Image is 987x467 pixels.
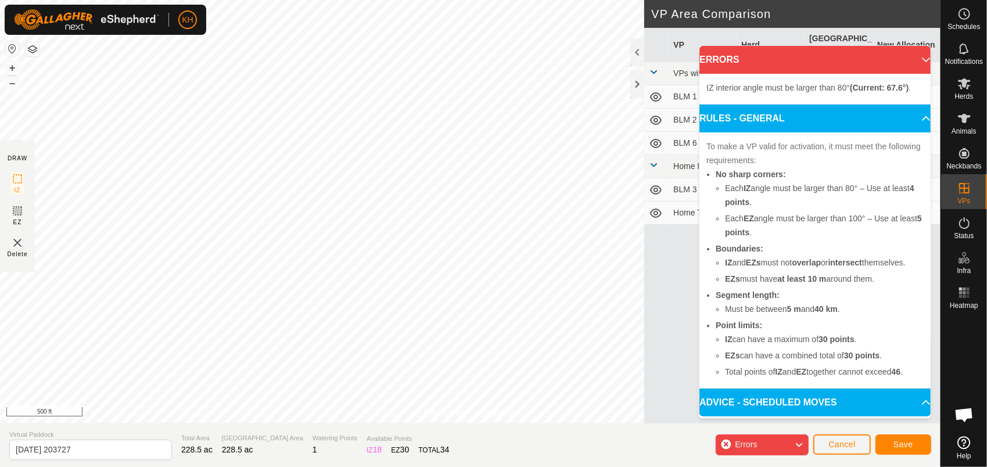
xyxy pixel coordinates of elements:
div: EZ [391,444,409,456]
th: Herd [737,28,805,62]
span: Herds [954,93,973,100]
span: ADVICE - SCHEDULED MOVES [699,396,837,409]
li: Each angle must be larger than 100° – Use at least . [725,211,924,239]
b: 40 km [814,304,838,314]
div: TOTAL [418,444,449,456]
b: EZ [744,214,754,223]
li: must have around them. [725,272,924,286]
b: 30 points [819,335,854,344]
p-accordion-header: ADVICE - SCHEDULED MOVES [699,389,931,416]
div: Open chat [947,397,982,432]
p-accordion-header: RULES - GENERAL [699,105,931,132]
p-accordion-header: ERRORS [699,46,931,74]
b: 5 points [725,214,922,237]
p-accordion-content: ERRORS [699,74,931,104]
span: 30 [400,445,410,454]
a: Help [941,432,987,464]
td: Home Trial [669,202,737,225]
span: Infra [957,267,971,274]
b: EZs [746,258,761,267]
span: Virtual Paddock [9,430,172,440]
li: can have a maximum of . [725,332,924,346]
span: Neckbands [946,163,981,170]
th: New Allocation [873,28,941,62]
span: Cancel [828,440,856,449]
b: IZ [725,258,732,267]
span: 18 [373,445,382,454]
span: Delete [8,250,28,258]
td: BLM 6 [669,132,737,155]
b: EZs [725,274,740,283]
span: Help [957,452,971,459]
span: Home Pasture [673,161,725,171]
span: Watering Points [313,433,357,443]
b: Segment length: [716,290,780,300]
td: BLM 2 [669,109,737,132]
span: [GEOGRAPHIC_DATA] Area [222,433,303,443]
span: To make a VP valid for activation, it must meet the following requirements: [706,142,921,165]
h2: VP Area Comparison [651,7,941,21]
b: intersect [828,258,862,267]
div: DRAW [8,154,27,163]
b: 5 m [787,304,801,314]
li: Total points of and together cannot exceed . [725,365,924,379]
span: 1 [313,445,317,454]
li: Must be between and . [725,302,924,316]
span: EZ [13,218,22,227]
b: EZs [725,351,740,360]
span: Total Area [181,433,213,443]
b: IZ [744,184,751,193]
b: overlap [792,258,821,267]
b: Point limits: [716,321,762,330]
span: KH [182,14,193,26]
button: – [5,76,19,90]
span: VPs [957,197,970,204]
span: Available Points [367,434,449,444]
li: Each angle must be larger than 80° – Use at least . [725,181,924,209]
span: VPs with NO Pasture [673,69,750,78]
span: RULES - GENERAL [699,112,785,125]
td: BLM 1 [669,85,737,109]
b: IZ [725,335,732,344]
b: (Current: 67.6°) [850,83,909,92]
button: Save [875,434,931,455]
span: Schedules [947,23,980,30]
span: ERRORS [699,53,739,67]
a: Privacy Policy [424,408,468,418]
b: Boundaries: [716,244,763,253]
li: can have a combined total of . [725,349,924,362]
b: 46 [891,367,900,376]
img: VP [10,236,24,250]
span: Errors [735,440,757,449]
span: Notifications [945,58,983,65]
img: Gallagher Logo [14,9,159,30]
button: + [5,61,19,75]
p-accordion-content: RULES - GENERAL [699,132,931,388]
b: at least 10 m [777,274,826,283]
span: Status [954,232,974,239]
span: 34 [440,445,450,454]
b: EZ [796,367,806,376]
span: 228.5 ac [181,445,213,454]
b: IZ [775,367,782,376]
b: 30 points [844,351,880,360]
th: VP [669,28,737,62]
span: Save [893,440,913,449]
a: Contact Us [482,408,516,418]
button: Map Layers [26,42,40,56]
li: and must not or themselves. [725,256,924,270]
button: Reset Map [5,42,19,56]
span: IZ interior angle must be larger than 80° . [706,83,911,92]
td: BLM 3 [669,178,737,202]
th: [GEOGRAPHIC_DATA] Area [805,28,873,62]
b: 4 points [725,184,914,207]
span: IZ [15,186,21,195]
span: 228.5 ac [222,445,253,454]
button: Cancel [813,434,871,455]
span: Heatmap [950,302,978,309]
span: Animals [952,128,977,135]
div: IZ [367,444,382,456]
b: No sharp corners: [716,170,786,179]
